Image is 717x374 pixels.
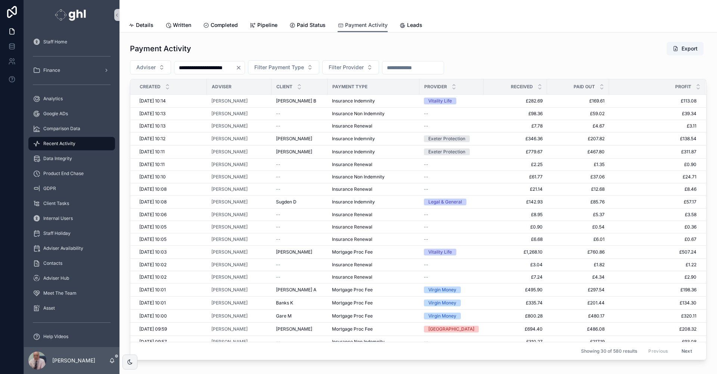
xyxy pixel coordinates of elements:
a: [PERSON_NAME] [276,249,323,255]
span: [PERSON_NAME] [211,111,248,117]
a: £7.78 [488,123,543,129]
span: -- [276,111,280,117]
span: [DATE] 10:03 [139,249,167,255]
a: [DATE] 10:03 [139,249,202,255]
a: [PERSON_NAME] [211,249,248,255]
span: [DATE] 10:05 [139,236,167,242]
div: Exeter Protection [428,135,465,142]
span: Insurance Indemnity [332,199,375,205]
span: -- [424,212,428,218]
span: Insurance Indemnity [332,136,375,142]
a: £0.36 [609,224,696,230]
span: £12.68 [552,186,605,192]
a: £113.08 [609,98,696,104]
a: -- [276,123,323,129]
span: £0.90 [488,224,543,230]
span: £1,268.10 [488,249,543,255]
a: Data Integrity [28,152,115,165]
a: £3.04 [488,262,543,268]
a: -- [276,224,323,230]
a: [DATE] 10:10 [139,174,202,180]
span: -- [424,236,428,242]
span: [PERSON_NAME] [211,262,248,268]
a: [PERSON_NAME] [211,98,248,104]
span: £1.22 [609,262,696,268]
a: [DATE] 10:02 [139,274,202,280]
a: £0.54 [552,224,605,230]
a: £467.80 [552,149,605,155]
a: -- [276,212,323,218]
span: [PERSON_NAME] B [276,98,316,104]
a: Legal & General [424,199,479,205]
a: [DATE] 10:11 [139,149,202,155]
span: [PERSON_NAME] [276,249,312,255]
a: Google ADs [28,107,115,120]
a: -- [424,236,479,242]
a: [PERSON_NAME] [211,162,267,168]
span: [PERSON_NAME] [211,136,248,142]
span: [DATE] 10:02 [139,274,167,280]
a: £59.02 [552,111,605,117]
a: -- [276,186,323,192]
a: £5.37 [552,212,605,218]
span: Insurance Renewal [332,162,372,168]
a: £98.36 [488,111,543,117]
a: Exeter Protection [424,135,479,142]
a: Insurance Indemnity [332,136,415,142]
button: Select Button [248,60,319,74]
span: [PERSON_NAME] [211,174,248,180]
a: Analytics [28,92,115,105]
a: £760.86 [552,249,605,255]
a: Mortgage Proc Fee [332,249,415,255]
a: [PERSON_NAME] [211,274,267,280]
a: [PERSON_NAME] [211,111,267,117]
a: Adviser Availability [28,242,115,255]
span: -- [276,224,280,230]
a: [DATE] 10:08 [139,186,202,192]
a: [PERSON_NAME] [211,224,248,230]
a: £85.76 [552,199,605,205]
span: -- [276,212,280,218]
a: £2.25 [488,162,543,168]
a: Staff Holiday [28,227,115,240]
button: Clear [236,65,245,71]
span: Mortgage Proc Fee [332,249,373,255]
a: Comparison Data [28,122,115,135]
span: [DATE] 10:14 [139,98,166,104]
button: Select Button [322,60,379,74]
a: -- [424,186,479,192]
div: Vitality Life [428,98,452,104]
a: £8.95 [488,212,543,218]
span: £57.17 [609,199,696,205]
span: £1.35 [552,162,605,168]
a: [PERSON_NAME] [211,123,248,129]
a: [PERSON_NAME] [211,136,267,142]
a: Written [165,18,191,33]
span: Product End Chase [43,171,84,177]
a: £311.87 [609,149,696,155]
span: Comparison Data [43,126,80,132]
span: Client Tasks [43,200,69,206]
span: £507.24 [609,249,696,255]
span: Analytics [43,96,63,102]
span: £3.11 [609,123,696,129]
span: Staff Home [43,39,67,45]
a: -- [276,174,323,180]
a: Pipeline [250,18,277,33]
span: [DATE] 10:08 [139,186,167,192]
a: [PERSON_NAME] [211,199,248,205]
div: Vitality Life [428,249,452,255]
a: [DATE] 10:02 [139,262,202,268]
a: [DATE] 10:05 [139,224,202,230]
span: Adviser Availability [43,245,83,251]
span: Internal Users [43,215,73,221]
a: [PERSON_NAME] [211,123,267,129]
span: Insurance Indemnity [332,98,375,104]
